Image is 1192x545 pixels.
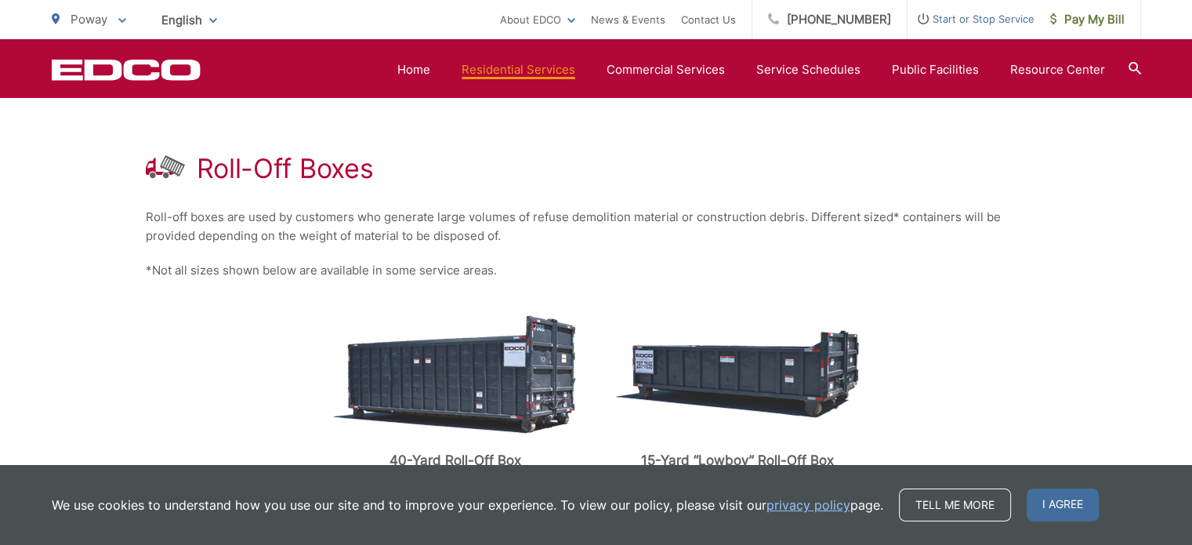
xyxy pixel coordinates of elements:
[197,153,374,184] h1: Roll-Off Boxes
[334,315,576,434] img: roll-off-40-yard.png
[146,261,1047,280] p: *Not all sizes shown below are available in some service areas.
[397,60,430,79] a: Home
[756,60,860,79] a: Service Schedules
[1050,10,1125,29] span: Pay My Bill
[52,59,201,81] a: EDCD logo. Return to the homepage.
[681,10,736,29] a: Contact Us
[1010,60,1105,79] a: Resource Center
[607,60,725,79] a: Commercial Services
[766,496,850,514] a: privacy policy
[52,496,883,514] p: We use cookies to understand how you use our site and to improve your experience. To view our pol...
[892,60,979,79] a: Public Facilities
[146,208,1047,245] p: Roll-off boxes are used by customers who generate large volumes of refuse demolition material or ...
[500,10,575,29] a: About EDCO
[616,452,859,468] p: 15-Yard “Lowboy” Roll-Off Box
[616,330,859,418] img: roll-off-lowboy.png
[334,452,577,468] p: 40-Yard Roll-Off Box
[591,10,665,29] a: News & Events
[899,489,1011,521] a: Tell me more
[462,60,575,79] a: Residential Services
[150,6,229,34] span: English
[71,12,107,27] span: Poway
[1027,489,1099,521] span: I agree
